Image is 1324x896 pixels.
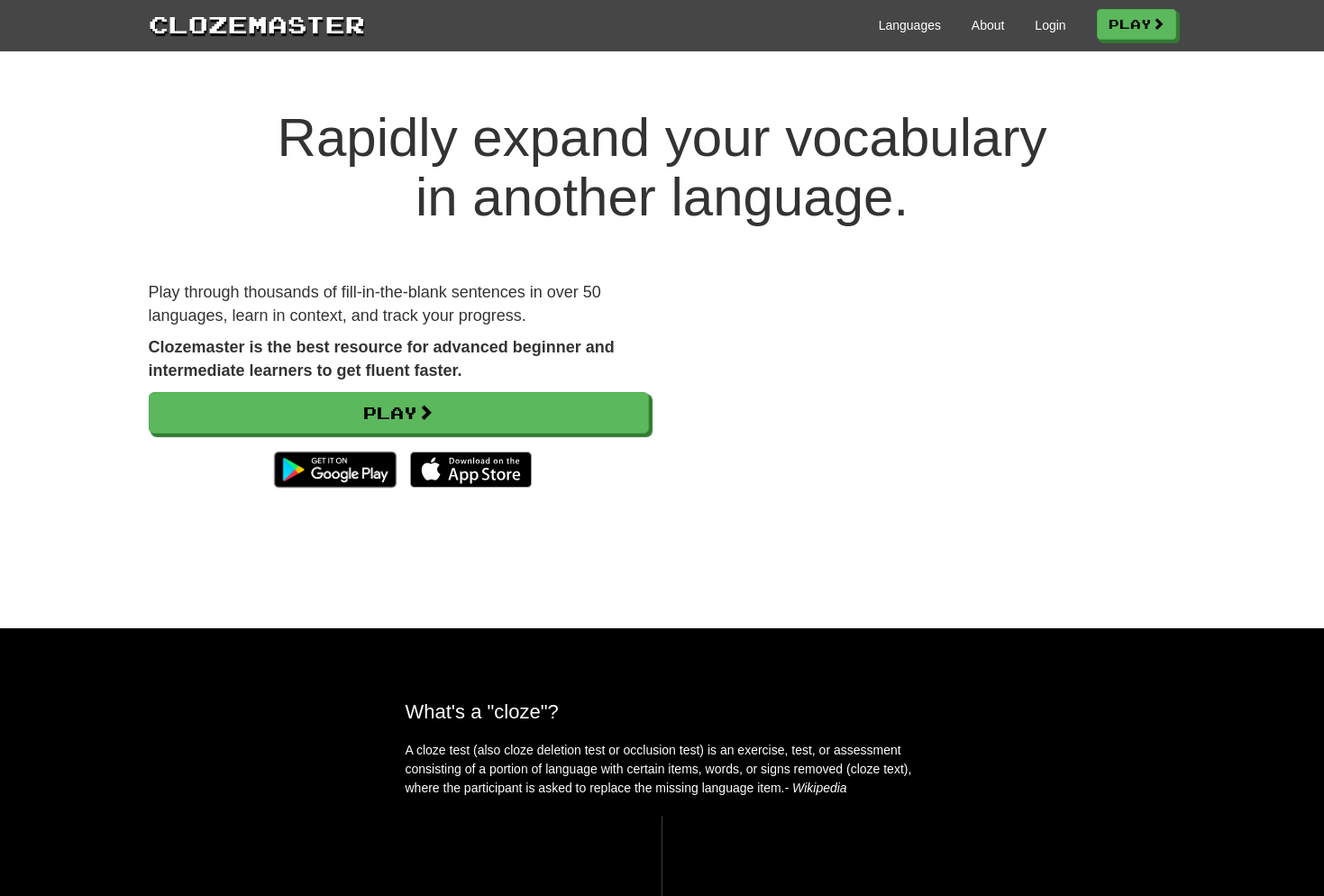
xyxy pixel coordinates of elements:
[149,7,365,41] a: Clozemaster
[410,452,532,488] img: Download_on_the_App_Store_Badge_US-UK_135x40-25178aeef6eb6b83b96f5f2d004eda3bffbb37122de64afbaef7...
[149,392,649,434] a: Play
[149,281,649,327] p: Play through thousands of fill-in-the-blank sentences in over 50 languages, learn in context, and...
[149,338,615,379] strong: Clozemaster is the best resource for advanced beginner and intermediate learners to get fluent fa...
[879,16,941,34] a: Languages
[785,781,847,795] em: - Wikipedia
[406,700,919,723] h2: What's a "cloze"?
[1097,9,1176,40] a: Play
[1035,16,1065,34] a: Login
[972,16,1005,34] a: About
[265,443,405,497] img: Get it on Google Play
[406,741,919,798] p: A cloze test (also cloze deletion test or occlusion test) is an exercise, test, or assessment con...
